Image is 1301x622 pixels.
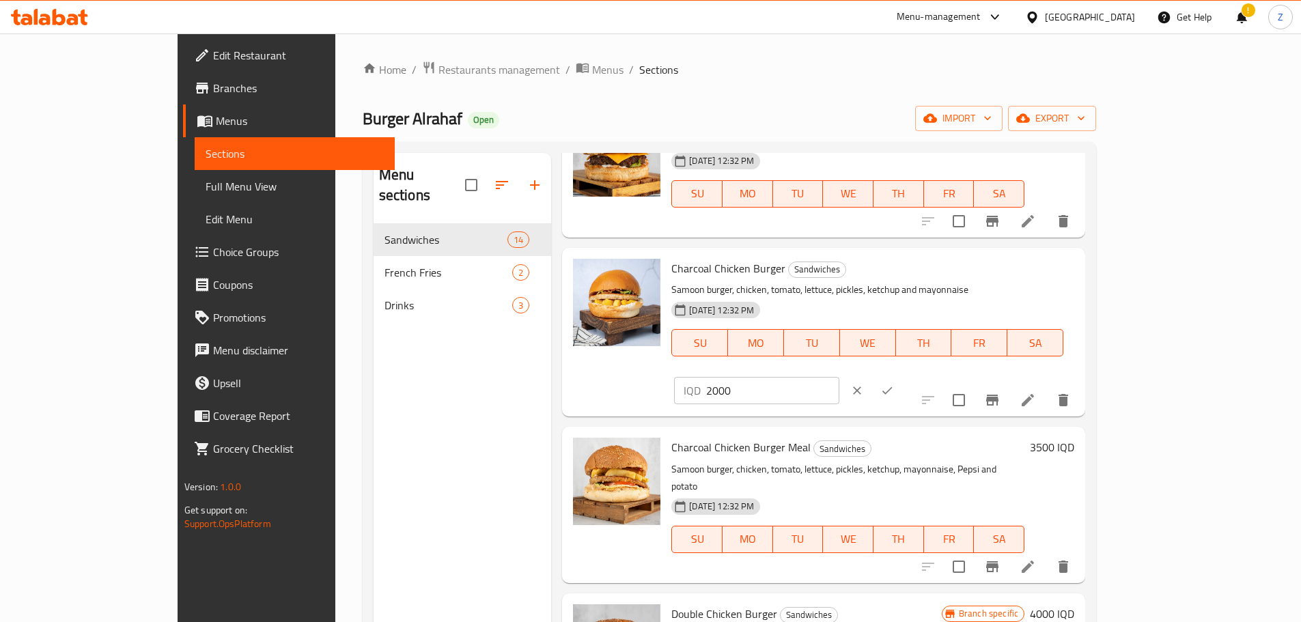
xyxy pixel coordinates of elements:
[195,203,395,236] a: Edit Menu
[728,529,768,549] span: MO
[951,329,1007,356] button: FR
[929,529,969,549] span: FR
[1020,392,1036,408] a: Edit menu item
[206,178,384,195] span: Full Menu View
[486,169,518,201] span: Sort sections
[945,552,973,581] span: Select to update
[573,259,660,346] img: Charcoal Chicken Burger
[374,289,552,322] div: Drinks3
[183,72,395,104] a: Branches
[684,304,759,317] span: [DATE] 12:32 PM
[513,266,529,279] span: 2
[1019,110,1085,127] span: export
[1007,329,1063,356] button: SA
[728,184,768,203] span: MO
[213,342,384,358] span: Menu disclaimer
[183,104,395,137] a: Menus
[518,169,551,201] button: Add section
[379,165,466,206] h2: Menu sections
[684,500,759,513] span: [DATE] 12:32 PM
[468,112,499,128] div: Open
[915,106,1003,131] button: import
[513,299,529,312] span: 3
[573,438,660,525] img: Charcoal Chicken Burger Meal
[457,171,486,199] span: Select all sections
[183,39,395,72] a: Edit Restaurant
[507,231,529,248] div: items
[789,261,845,277] span: Sandwiches
[974,526,1024,553] button: SA
[813,440,871,457] div: Sandwiches
[374,223,552,256] div: Sandwiches14
[374,218,552,327] nav: Menu sections
[183,268,395,301] a: Coupons
[1278,10,1283,25] span: Z
[723,180,773,208] button: MO
[512,264,529,281] div: items
[671,180,723,208] button: SU
[879,184,919,203] span: TH
[901,333,947,353] span: TH
[184,501,247,519] span: Get support on:
[206,211,384,227] span: Edit Menu
[924,526,975,553] button: FR
[974,180,1024,208] button: SA
[814,441,871,457] span: Sandwiches
[976,550,1009,583] button: Branch-specific-item
[842,376,872,406] button: clear
[840,329,896,356] button: WE
[1045,10,1135,25] div: [GEOGRAPHIC_DATA]
[183,432,395,465] a: Grocery Checklist
[896,329,952,356] button: TH
[213,47,384,63] span: Edit Restaurant
[976,384,1009,416] button: Branch-specific-item
[873,180,924,208] button: TH
[677,333,723,353] span: SU
[953,607,1024,620] span: Branch specific
[363,61,1096,79] nav: breadcrumb
[957,333,1002,353] span: FR
[979,184,1019,203] span: SA
[773,526,824,553] button: TU
[384,264,512,281] span: French Fries
[183,334,395,367] a: Menu disclaimer
[671,461,1024,495] p: Samoon burger, chicken, tomato, lettuce, pickles, ketchup, mayonnaise, Pepsi and potato
[412,61,417,78] li: /
[929,184,969,203] span: FR
[384,231,507,248] div: Sandwiches
[468,114,499,126] span: Open
[1047,384,1080,416] button: delete
[671,258,785,279] span: Charcoal Chicken Burger
[508,234,529,246] span: 14
[897,9,981,25] div: Menu-management
[512,297,529,313] div: items
[363,103,462,134] span: Burger Alrahaf
[629,61,634,78] li: /
[873,526,924,553] button: TH
[422,61,560,79] a: Restaurants management
[1030,438,1074,457] h6: 3500 IQD
[723,526,773,553] button: MO
[979,529,1019,549] span: SA
[823,180,873,208] button: WE
[671,329,728,356] button: SU
[945,386,973,414] span: Select to update
[1047,550,1080,583] button: delete
[183,367,395,399] a: Upsell
[976,205,1009,238] button: Branch-specific-item
[924,180,975,208] button: FR
[926,110,992,127] span: import
[565,61,570,78] li: /
[684,154,759,167] span: [DATE] 12:32 PM
[677,184,717,203] span: SU
[1008,106,1096,131] button: export
[184,478,218,496] span: Version:
[183,236,395,268] a: Choice Groups
[1013,333,1058,353] span: SA
[779,529,818,549] span: TU
[213,408,384,424] span: Coverage Report
[216,113,384,129] span: Menus
[183,399,395,432] a: Coverage Report
[576,61,624,79] a: Menus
